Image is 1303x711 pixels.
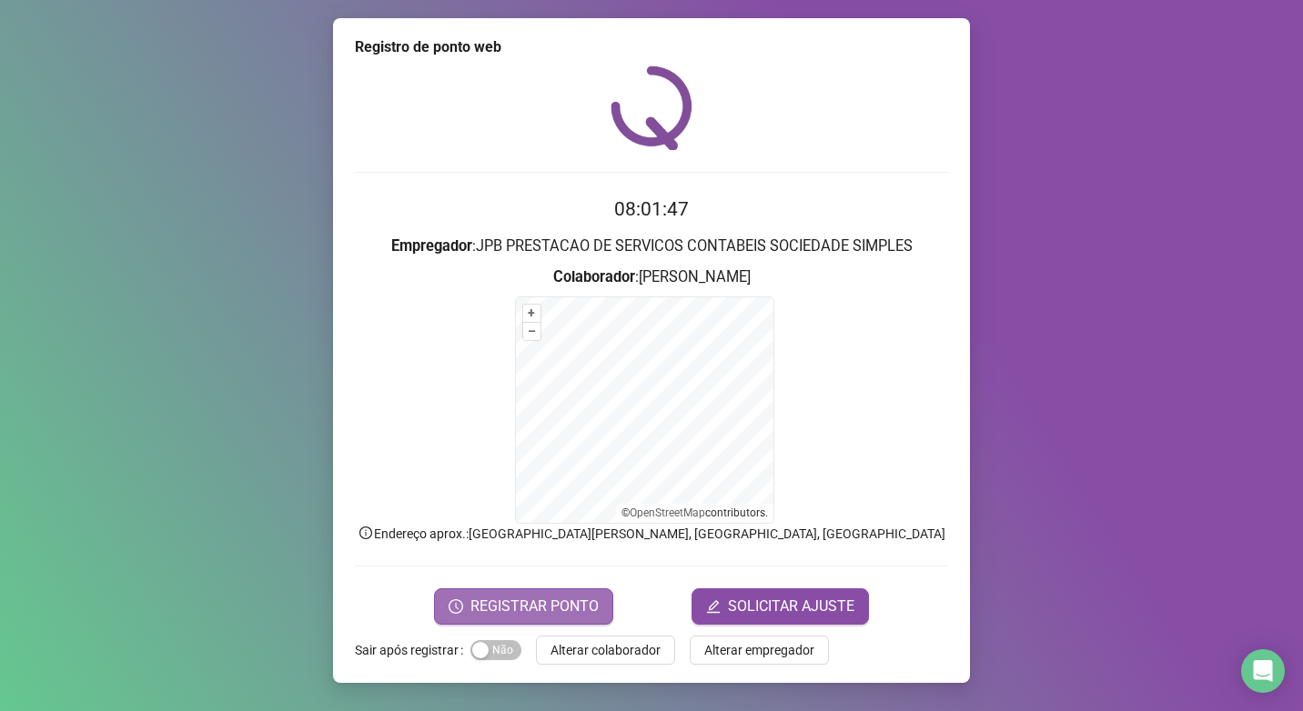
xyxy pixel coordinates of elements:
strong: Colaborador [553,268,635,285]
span: clock-circle [449,599,463,614]
h3: : [PERSON_NAME] [355,265,948,289]
strong: Empregador [391,237,472,255]
span: Alterar colaborador [550,640,661,660]
span: REGISTRAR PONTO [470,596,599,617]
button: Alterar empregador [690,636,829,665]
button: – [523,323,540,340]
span: SOLICITAR AJUSTE [728,596,854,617]
span: edit [706,599,721,614]
a: OpenStreetMap [630,506,705,519]
label: Sair após registrar [355,636,470,665]
button: + [523,305,540,322]
p: Endereço aprox. : [GEOGRAPHIC_DATA][PERSON_NAME], [GEOGRAPHIC_DATA], [GEOGRAPHIC_DATA] [355,524,948,544]
li: © contributors. [621,506,768,519]
button: REGISTRAR PONTO [434,588,613,625]
h3: : JPB PRESTACAO DE SERVICOS CONTABEIS SOCIEDADE SIMPLES [355,235,948,258]
button: Alterar colaborador [536,636,675,665]
button: editSOLICITAR AJUSTE [692,588,869,625]
span: Alterar empregador [704,640,814,660]
time: 08:01:47 [614,198,689,220]
div: Registro de ponto web [355,36,948,58]
img: QRPoint [611,65,692,150]
div: Open Intercom Messenger [1241,649,1285,693]
span: info-circle [358,525,374,541]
